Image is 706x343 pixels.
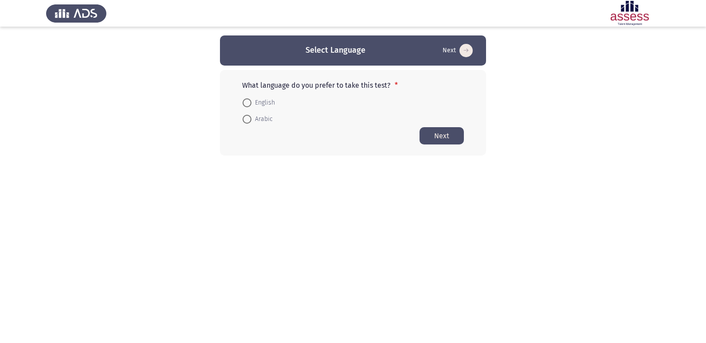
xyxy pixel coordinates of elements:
[242,81,464,90] p: What language do you prefer to take this test?
[251,114,273,125] span: Arabic
[46,1,106,26] img: Assess Talent Management logo
[440,43,475,58] button: Start assessment
[420,127,464,144] button: Start assessment
[306,45,365,56] h3: Select Language
[251,97,275,108] span: English
[600,1,660,26] img: Assessment logo of ASSESS Employability - EBI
